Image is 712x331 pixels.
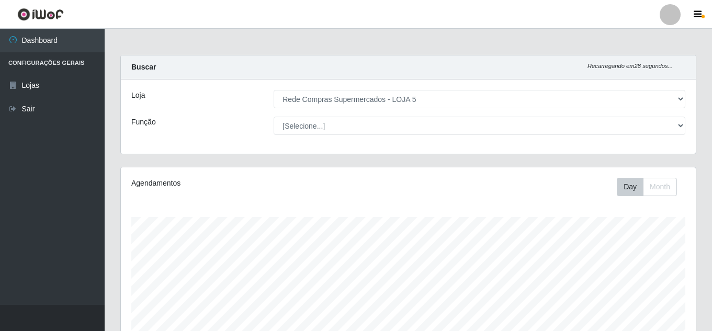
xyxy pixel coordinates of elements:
[17,8,64,21] img: CoreUI Logo
[131,63,156,71] strong: Buscar
[617,178,643,196] button: Day
[617,178,685,196] div: Toolbar with button groups
[131,178,353,189] div: Agendamentos
[131,117,156,128] label: Função
[643,178,677,196] button: Month
[587,63,673,69] i: Recarregando em 28 segundos...
[131,90,145,101] label: Loja
[617,178,677,196] div: First group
